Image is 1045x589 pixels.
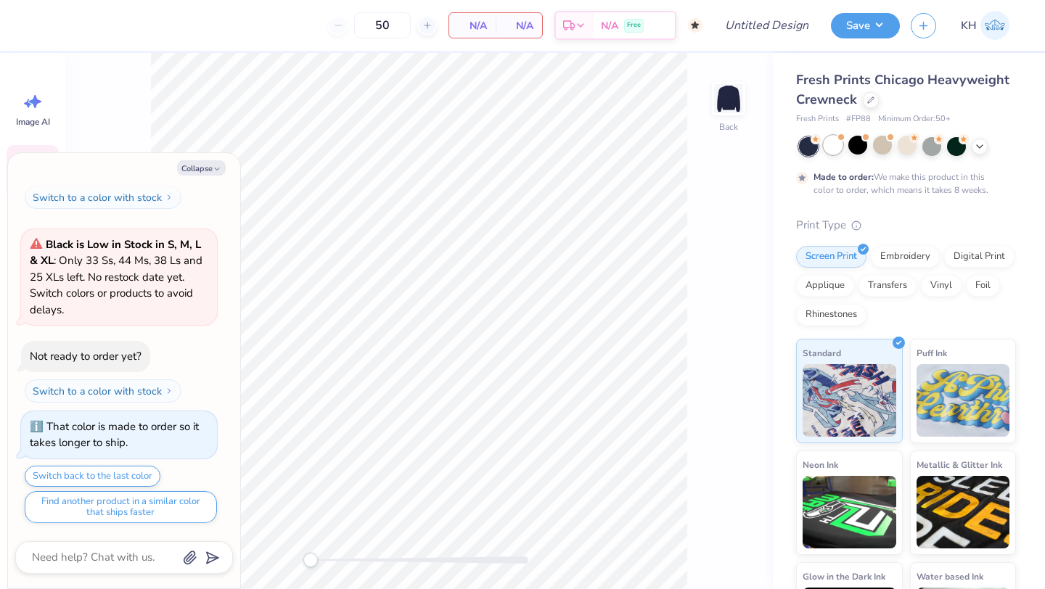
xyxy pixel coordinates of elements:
[917,457,1002,472] span: Metallic & Glitter Ink
[796,71,1009,108] span: Fresh Prints Chicago Heavyweight Crewneck
[944,246,1015,268] div: Digital Print
[25,186,181,209] button: Switch to a color with stock
[719,120,738,133] div: Back
[831,13,900,38] button: Save
[714,84,743,113] img: Back
[25,379,181,403] button: Switch to a color with stock
[30,349,142,363] div: Not ready to order yet?
[601,18,618,33] span: N/A
[796,246,866,268] div: Screen Print
[814,170,992,197] div: We make this product in this color to order, which means it takes 8 weeks.
[878,113,951,125] span: Minimum Order: 50 +
[30,237,201,268] strong: Black is Low in Stock in S, M, L & XL
[980,11,1009,40] img: Kayley Harris
[165,193,173,202] img: Switch to a color with stock
[713,11,820,40] input: Untitled Design
[504,18,533,33] span: N/A
[803,345,841,361] span: Standard
[917,569,983,584] span: Water based Ink
[796,113,839,125] span: Fresh Prints
[354,12,411,38] input: – –
[25,466,160,487] button: Switch back to the last color
[25,491,217,523] button: Find another product in a similar color that ships faster
[917,364,1010,437] img: Puff Ink
[16,116,50,128] span: Image AI
[165,387,173,395] img: Switch to a color with stock
[846,113,871,125] span: # FP88
[803,476,896,548] img: Neon Ink
[30,419,199,450] div: That color is made to order so it takes longer to ship.
[796,304,866,326] div: Rhinestones
[803,569,885,584] span: Glow in the Dark Ink
[961,17,977,34] span: KH
[921,275,962,297] div: Vinyl
[796,275,854,297] div: Applique
[303,553,318,567] div: Accessibility label
[814,171,874,183] strong: Made to order:
[803,457,838,472] span: Neon Ink
[458,18,487,33] span: N/A
[871,246,940,268] div: Embroidery
[954,11,1016,40] a: KH
[917,345,947,361] span: Puff Ink
[803,364,896,437] img: Standard
[796,217,1016,234] div: Print Type
[627,20,641,30] span: Free
[858,275,917,297] div: Transfers
[30,237,202,317] span: : Only 33 Ss, 44 Ms, 38 Ls and 25 XLs left. No restock date yet. Switch colors or products to avo...
[966,275,1000,297] div: Foil
[177,160,226,176] button: Collapse
[917,476,1010,548] img: Metallic & Glitter Ink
